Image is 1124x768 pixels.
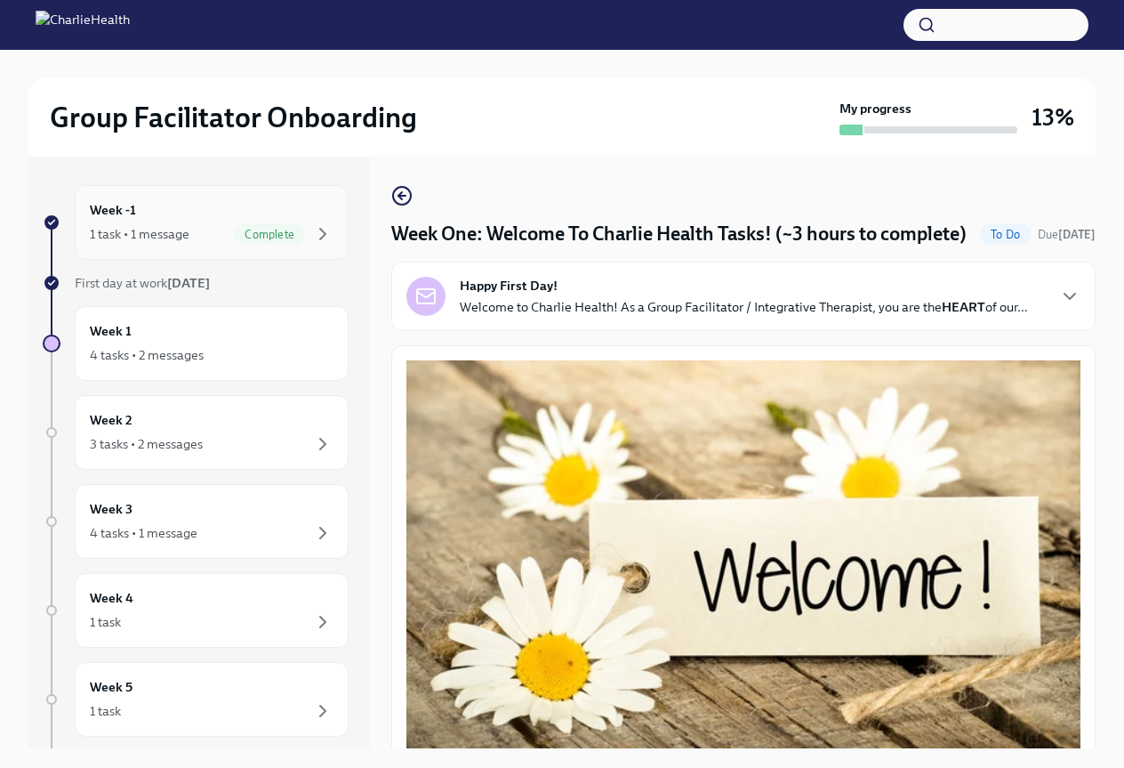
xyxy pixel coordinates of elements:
[1058,228,1096,241] strong: [DATE]
[36,11,130,39] img: CharlieHealth
[43,395,349,470] a: Week 23 tasks • 2 messages
[43,185,349,260] a: Week -11 task • 1 messageComplete
[980,228,1031,241] span: To Do
[942,299,985,315] strong: HEART
[234,228,305,241] span: Complete
[90,321,132,341] h6: Week 1
[43,662,349,737] a: Week 51 task
[43,573,349,648] a: Week 41 task
[839,100,911,117] strong: My progress
[391,221,967,247] h4: Week One: Welcome To Charlie Health Tasks! (~3 hours to complete)
[90,613,121,631] div: 1 task
[90,499,132,519] h6: Week 3
[90,702,121,720] div: 1 task
[90,346,204,364] div: 4 tasks • 2 messages
[43,274,349,292] a: First day at work[DATE]
[167,275,210,291] strong: [DATE]
[90,200,136,220] h6: Week -1
[75,275,210,291] span: First day at work
[406,360,1080,765] button: Zoom image
[90,677,132,697] h6: Week 5
[90,225,189,243] div: 1 task • 1 message
[90,524,197,542] div: 4 tasks • 1 message
[1032,101,1074,133] h3: 13%
[90,410,132,430] h6: Week 2
[90,435,203,453] div: 3 tasks • 2 messages
[460,298,1028,316] p: Welcome to Charlie Health! As a Group Facilitator / Integrative Therapist, you are the of our...
[50,100,417,135] h2: Group Facilitator Onboarding
[460,277,558,295] strong: Happy First Day!
[43,484,349,559] a: Week 34 tasks • 1 message
[1038,228,1096,241] span: Due
[43,306,349,381] a: Week 14 tasks • 2 messages
[90,588,133,608] h6: Week 4
[1038,226,1096,243] span: September 9th, 2025 09:00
